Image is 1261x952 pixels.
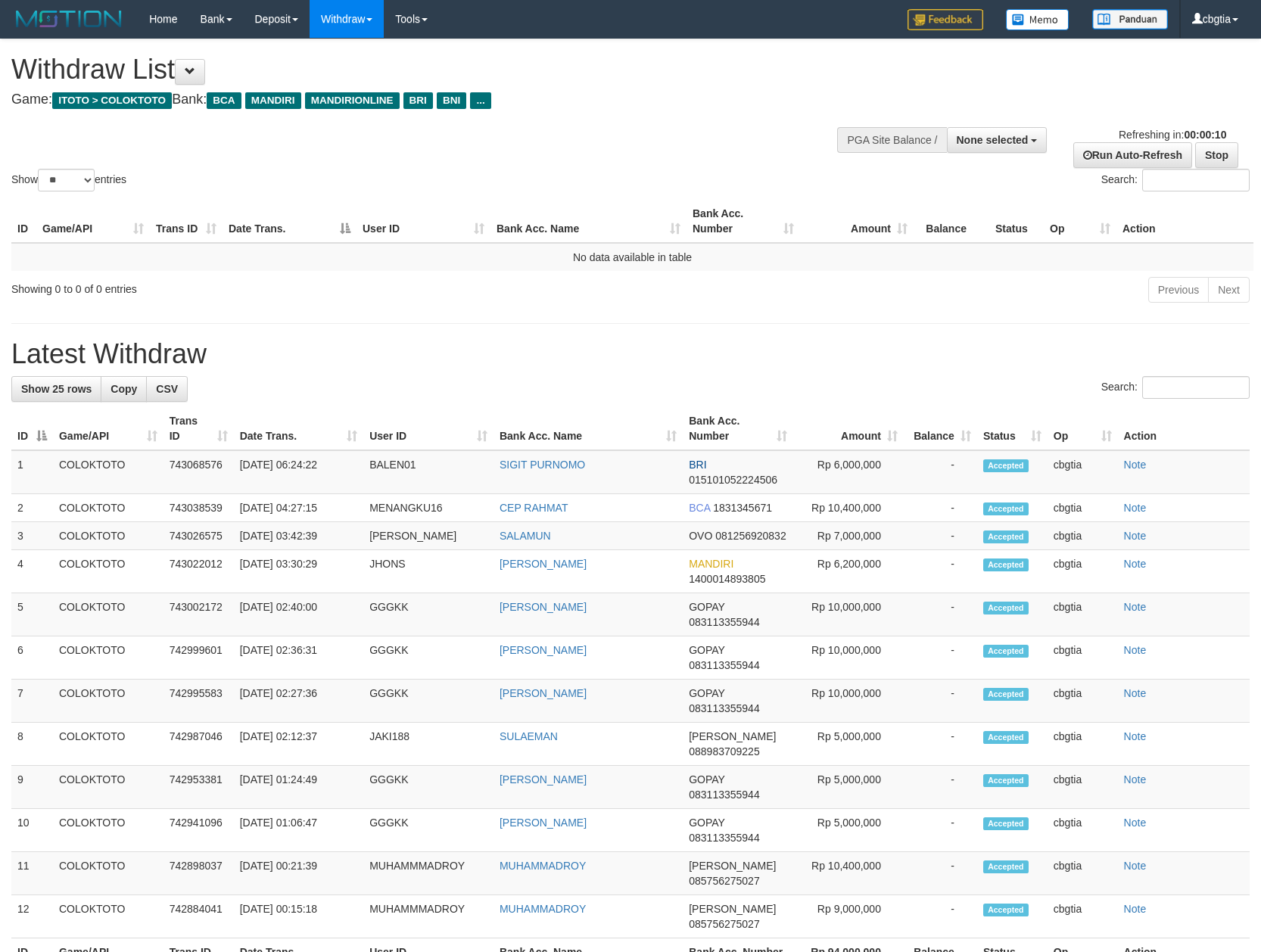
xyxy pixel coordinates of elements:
td: No data available in table [11,243,1253,271]
td: MENANGKU16 [363,494,494,522]
span: Copy 1831345671 to clipboard [713,502,772,514]
span: Copy 085756275027 to clipboard [689,918,759,930]
a: MUHAMMADROY [500,903,586,915]
span: MANDIRIONLINE [305,92,400,109]
td: 742987046 [163,723,234,766]
th: Balance [914,200,989,243]
td: 743038539 [163,494,234,522]
a: Copy [101,376,147,402]
th: Amount: activate to sort column ascending [800,200,914,243]
td: cbgtia [1048,809,1118,852]
a: SIGIT PURNOMO [500,459,585,471]
td: - [904,550,977,593]
td: 742953381 [163,766,234,809]
td: - [904,450,977,494]
span: GOPAY [689,601,724,613]
a: Note [1124,601,1147,613]
a: Note [1124,903,1147,915]
th: Op: activate to sort column ascending [1044,200,1116,243]
td: COLOKTOTO [53,766,163,809]
span: CSV [156,383,178,395]
span: Copy 083113355944 to clipboard [689,659,759,671]
span: Copy [111,383,137,395]
a: Stop [1195,142,1238,168]
td: COLOKTOTO [53,522,163,550]
span: [PERSON_NAME] [689,860,776,872]
img: Button%20Memo.svg [1006,9,1070,30]
td: - [904,852,977,895]
a: CEP RAHMAT [500,502,568,514]
img: Feedback.jpg [908,9,983,30]
a: Run Auto-Refresh [1073,142,1192,168]
td: [DATE] 02:40:00 [234,593,363,636]
th: Game/API: activate to sort column ascending [53,407,163,450]
td: Rp 10,000,000 [793,680,904,723]
span: GOPAY [689,817,724,829]
td: GGGKK [363,593,494,636]
div: Showing 0 to 0 of 0 entries [11,275,514,297]
a: [PERSON_NAME] [500,601,587,613]
td: 5 [11,593,53,636]
a: Note [1124,530,1147,542]
span: ITOTO > COLOKTOTO [52,92,172,109]
th: Status [989,200,1044,243]
td: 11 [11,852,53,895]
span: Copy 085756275027 to clipboard [689,875,759,887]
td: Rp 6,200,000 [793,550,904,593]
th: Date Trans.: activate to sort column ascending [234,407,363,450]
a: Note [1124,644,1147,656]
td: JAKI188 [363,723,494,766]
a: SULAEMAN [500,730,558,742]
td: 3 [11,522,53,550]
span: Copy 088983709225 to clipboard [689,745,759,758]
a: Note [1124,502,1147,514]
td: Rp 7,000,000 [793,522,904,550]
a: CSV [146,376,188,402]
td: [DATE] 03:42:39 [234,522,363,550]
div: PGA Site Balance / [837,127,946,153]
span: Accepted [983,904,1029,916]
th: Trans ID: activate to sort column ascending [150,200,223,243]
th: Bank Acc. Number: activate to sort column ascending [683,407,793,450]
span: MANDIRI [689,558,733,570]
td: cbgtia [1048,450,1118,494]
td: COLOKTOTO [53,723,163,766]
a: Note [1124,687,1147,699]
td: Rp 5,000,000 [793,766,904,809]
td: [DATE] 01:24:49 [234,766,363,809]
span: MANDIRI [245,92,301,109]
label: Search: [1101,169,1250,191]
th: User ID: activate to sort column ascending [357,200,490,243]
td: 12 [11,895,53,938]
a: Note [1124,773,1147,786]
td: cbgtia [1048,522,1118,550]
td: [DATE] 03:30:29 [234,550,363,593]
span: [PERSON_NAME] [689,730,776,742]
input: Search: [1142,169,1250,191]
td: COLOKTOTO [53,809,163,852]
td: cbgtia [1048,494,1118,522]
span: Accepted [983,602,1029,614]
td: Rp 10,400,000 [793,494,904,522]
td: - [904,766,977,809]
th: Op: activate to sort column ascending [1048,407,1118,450]
span: Copy 1400014893805 to clipboard [689,573,765,585]
td: cbgtia [1048,723,1118,766]
label: Show entries [11,169,126,191]
td: Rp 5,000,000 [793,723,904,766]
td: Rp 10,000,000 [793,593,904,636]
td: MUHAMMMADROY [363,895,494,938]
span: [PERSON_NAME] [689,903,776,915]
td: 742995583 [163,680,234,723]
td: 6 [11,636,53,680]
th: Status: activate to sort column ascending [977,407,1048,450]
td: [DATE] 02:36:31 [234,636,363,680]
td: GGGKK [363,636,494,680]
td: [DATE] 00:15:18 [234,895,363,938]
h4: Game: Bank: [11,92,826,107]
a: Note [1124,459,1147,471]
a: SALAMUN [500,530,551,542]
span: BRI [403,92,433,109]
span: Accepted [983,645,1029,658]
td: 743026575 [163,522,234,550]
